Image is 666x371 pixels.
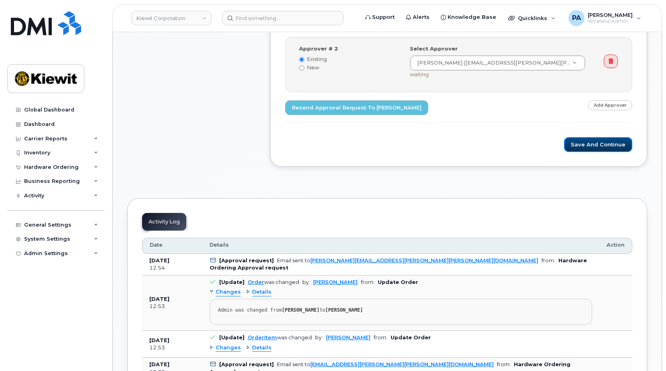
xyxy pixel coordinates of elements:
[210,241,229,249] span: Details
[410,71,429,77] span: waiting
[285,100,428,115] a: Resend Approval Request to [PERSON_NAME]
[219,257,274,264] b: [Approval request]
[310,257,538,264] a: [PERSON_NAME][EMAIL_ADDRESS][PERSON_NAME][PERSON_NAME][DOMAIN_NAME]
[542,257,555,264] span: from:
[310,361,494,367] a: [EMAIL_ADDRESS][PERSON_NAME][PERSON_NAME][DOMAIN_NAME]
[410,56,585,70] a: [PERSON_NAME] ([EMAIL_ADDRESS][PERSON_NAME][PERSON_NAME][DOMAIN_NAME])
[299,64,398,71] label: New
[248,279,299,285] div: was changed
[219,279,244,285] b: [Update]
[219,361,274,367] b: [Approval request]
[149,344,195,351] div: 12:53
[315,335,323,341] span: by:
[219,335,244,341] b: [Update]
[518,15,547,21] span: Quicklinks
[413,13,430,21] span: Alerts
[400,9,435,25] a: Alerts
[497,361,511,367] span: from:
[216,288,241,296] span: Changes
[277,361,494,367] div: Email sent to
[222,11,344,25] input: Find something...
[435,9,502,25] a: Knowledge Base
[252,288,271,296] span: Details
[572,13,581,23] span: PA
[299,45,338,53] label: Approver # 2
[149,257,169,264] b: [DATE]
[299,65,304,71] input: New
[216,344,241,352] span: Changes
[131,11,212,25] a: Kiewit Corporation
[412,59,572,67] span: [PERSON_NAME] ([EMAIL_ADDRESS][PERSON_NAME][PERSON_NAME][DOMAIN_NAME])
[325,307,363,313] strong: [PERSON_NAME]
[360,9,400,25] a: Support
[313,279,358,285] a: [PERSON_NAME]
[150,241,163,249] span: Date
[588,18,633,24] span: Wireless Admin
[391,335,431,341] b: Update Order
[588,12,633,18] span: [PERSON_NAME]
[149,264,195,272] div: 12:54
[248,335,312,341] div: was changed
[361,279,375,285] span: from:
[372,13,395,21] span: Support
[252,344,271,352] span: Details
[302,279,310,285] span: by:
[149,361,169,367] b: [DATE]
[282,307,320,313] strong: [PERSON_NAME]
[149,296,169,302] b: [DATE]
[378,279,418,285] b: Update Order
[374,335,387,341] span: from:
[149,303,195,310] div: 12:53
[299,55,398,63] label: Existing
[448,13,496,21] span: Knowledge Base
[248,335,277,341] a: OrderItem
[277,257,538,264] div: Email sent to
[503,10,561,26] div: Quicklinks
[588,100,632,110] a: Add Approver
[248,279,264,285] a: Order
[299,57,304,62] input: Existing
[149,337,169,343] b: [DATE]
[326,335,371,341] a: [PERSON_NAME]
[410,45,458,53] label: Select Approver
[631,336,660,365] iframe: Messenger Launcher
[218,307,584,313] div: Admin was changed from to
[599,238,632,254] th: Action
[564,137,632,152] button: Save and Continue
[563,10,647,26] div: Paul Andrews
